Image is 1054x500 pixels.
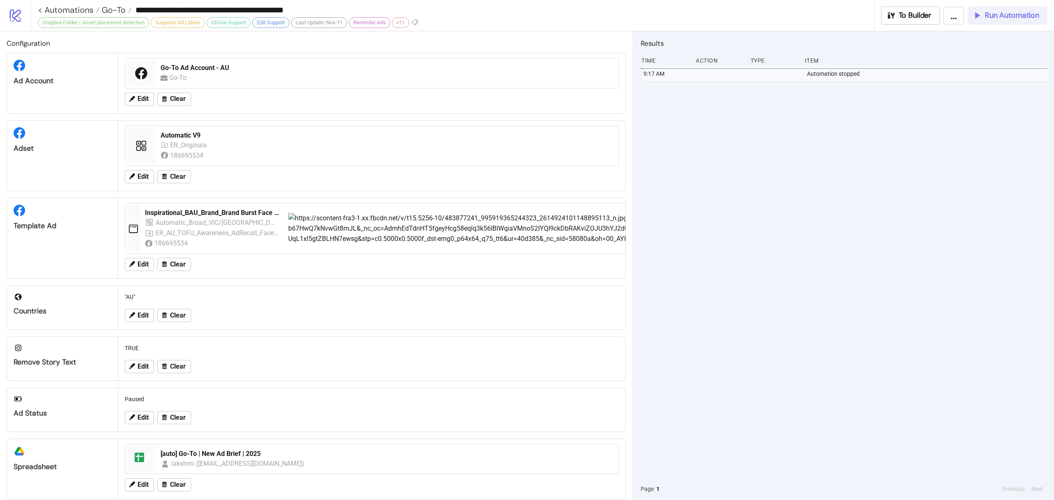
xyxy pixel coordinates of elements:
div: GDrive Support [207,17,251,28]
div: 186695534 [154,238,190,248]
h2: Configuration [7,38,626,49]
button: Edit [125,360,154,373]
button: Edit [125,309,154,322]
button: Clear [157,309,191,322]
span: Clear [170,312,186,319]
button: Clear [157,360,191,373]
button: Previous [1000,484,1027,493]
div: Action [695,53,744,68]
button: Clear [157,478,191,491]
span: Clear [170,173,186,180]
div: Go-To [169,72,189,83]
button: Clear [157,170,191,183]
button: Next [1029,484,1046,493]
div: Type [750,53,798,68]
div: Automatic V9 [161,131,613,140]
div: ER_Originals [170,140,209,150]
div: Supports Ad Labels [151,17,205,28]
span: To Builder [899,11,932,20]
span: Edit [138,95,149,103]
button: Edit [125,170,154,183]
button: ... [943,7,964,25]
span: Clear [170,95,186,103]
button: Edit [125,411,154,424]
span: Page [641,484,654,493]
div: Template Ad [14,221,111,231]
div: Countries [14,306,111,316]
button: Clear [157,93,191,106]
div: 186695534 [170,150,205,161]
div: [auto] Go-To | New Ad Brief | 2025 [161,449,613,458]
span: Edit [138,481,149,488]
span: Clear [170,481,186,488]
div: ER_AU_TOFU_Awareness_AdRecall_FaceHero | Brand Burst 4 VIC, [GEOGRAPHIC_DATA], [GEOGRAPHIC_DATA] [156,228,278,238]
span: Run Automation [985,11,1039,20]
div: Time [641,53,689,68]
div: 9:17 AM [643,66,691,82]
div: lakshmi ([EMAIL_ADDRESS][DOMAIN_NAME]) [171,458,305,469]
span: Edit [138,414,149,421]
div: Inspirational_BAU_Brand_Brand Burst Face Hero_LoFi_Video_20250317_AU [145,208,282,217]
span: Edit [138,173,149,180]
div: Automatic_Broad_VIC/[GEOGRAPHIC_DATA]/[GEOGRAPHIC_DATA]-55_AdRecall [156,217,278,228]
button: Edit [125,93,154,106]
span: Clear [170,414,186,421]
span: Go-To [100,5,126,15]
span: Edit [138,312,149,319]
div: Automation stopped [806,66,1049,82]
div: Paused [121,391,622,407]
button: To Builder [881,7,940,25]
span: Edit [138,363,149,370]
div: Remove Story Text [14,357,111,367]
div: Item [804,53,1047,68]
span: Clear [170,261,186,268]
a: Go-To [100,6,132,14]
div: Last Update: Nov-11 [291,17,347,28]
button: Edit [125,478,154,491]
button: Clear [157,258,191,271]
button: 1 [654,484,662,493]
a: < Automations [38,6,100,14]
span: Clear [170,363,186,370]
div: Reminder Ads [349,17,390,28]
button: Clear [157,411,191,424]
img: https://scontent-fra3-1.xx.fbcdn.net/v/t15.5256-10/483877241_995919365244323_2614924101148895113_... [288,213,927,244]
button: Run Automation [968,7,1047,25]
button: Edit [125,258,154,271]
div: Edit Support [252,17,289,28]
div: Ad Account [14,76,111,86]
div: Dropbox Folder / Asset placement detection [38,17,149,28]
div: "AU" [121,289,622,305]
div: TRUE [121,340,622,356]
div: Adset [14,144,111,153]
div: Ad Status [14,409,111,418]
span: Edit [138,261,149,268]
div: v11 [392,17,409,28]
div: Spreadsheet [14,462,111,472]
div: Go-To Ad Account - AU [161,63,613,72]
h2: Results [641,38,1047,49]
